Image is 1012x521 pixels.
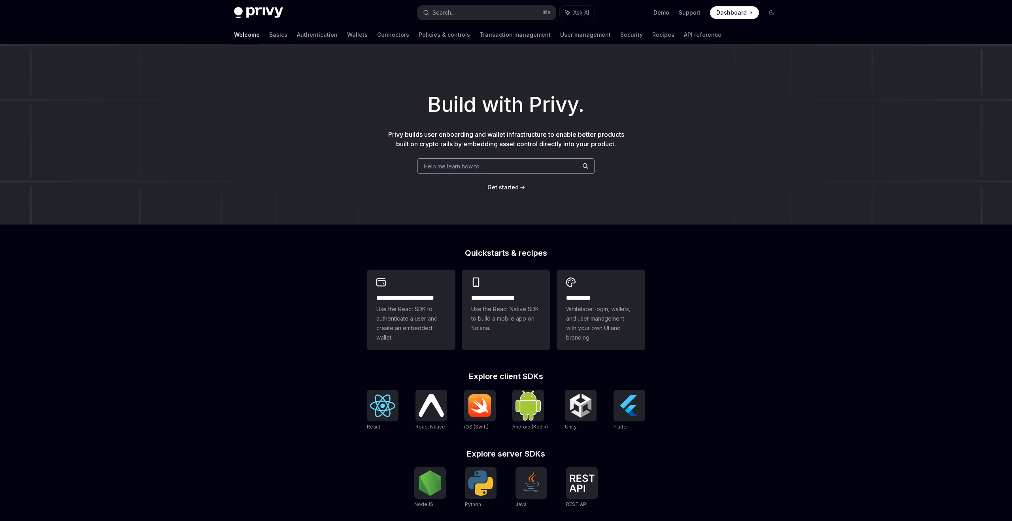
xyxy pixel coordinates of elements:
[512,390,548,431] a: Android (Kotlin)Android (Kotlin)
[566,501,587,507] span: REST API
[652,25,674,44] a: Recipes
[679,9,700,17] a: Support
[370,395,395,417] img: React
[566,304,636,342] span: Whitelabel login, wallets, and user management with your own UI and branding.
[765,6,778,19] button: Toggle dark mode
[417,6,556,20] button: Search...⌘K
[620,25,643,44] a: Security
[367,372,645,380] h2: Explore client SDKs
[614,424,628,430] span: Flutter
[565,424,577,430] span: Unity
[269,25,287,44] a: Basics
[462,270,550,350] a: **** **** **** ***Use the React Native SDK to build a mobile app on Solana.
[684,25,721,44] a: API reference
[471,304,541,333] span: Use the React Native SDK to build a mobile app on Solana.
[515,467,547,508] a: JavaJava
[515,391,541,420] img: Android (Kotlin)
[487,184,519,191] span: Get started
[367,390,398,431] a: ReactReact
[569,474,595,492] img: REST API
[565,390,597,431] a: UnityUnity
[367,249,645,257] h2: Quickstarts & recipes
[419,25,470,44] a: Policies & controls
[710,6,759,19] a: Dashboard
[417,470,443,496] img: NodeJS
[512,424,548,430] span: Android (Kotlin)
[414,501,433,507] span: NodeJS
[13,89,999,120] h1: Build with Privy.
[432,8,455,17] div: Search...
[653,9,669,17] a: Demo
[566,467,598,508] a: REST APIREST API
[424,162,484,170] span: Help me learn how to…
[614,390,645,431] a: FlutterFlutter
[557,270,645,350] a: **** *****Whitelabel login, wallets, and user management with your own UI and branding.
[419,394,444,417] img: React Native
[560,25,611,44] a: User management
[367,424,380,430] span: React
[487,183,519,191] a: Get started
[234,7,283,18] img: dark logo
[367,450,645,458] h2: Explore server SDKs
[465,467,497,508] a: PythonPython
[573,9,589,17] span: Ask AI
[617,393,642,418] img: Flutter
[515,501,527,507] span: Java
[480,25,551,44] a: Transaction management
[377,25,409,44] a: Connectors
[297,25,338,44] a: Authentication
[347,25,368,44] a: Wallets
[464,424,489,430] span: iOS (Swift)
[464,390,496,431] a: iOS (Swift)iOS (Swift)
[376,304,446,342] span: Use the React SDK to authenticate a user and create an embedded wallet.
[388,130,624,148] span: Privy builds user onboarding and wallet infrastructure to enable better products built on crypto ...
[415,390,447,431] a: React NativeReact Native
[465,501,481,507] span: Python
[415,424,445,430] span: React Native
[543,9,551,16] span: ⌘ K
[468,470,493,496] img: Python
[414,467,446,508] a: NodeJSNodeJS
[467,394,493,417] img: iOS (Swift)
[560,6,595,20] button: Ask AI
[234,25,260,44] a: Welcome
[568,393,593,418] img: Unity
[519,470,544,496] img: Java
[716,9,747,17] span: Dashboard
